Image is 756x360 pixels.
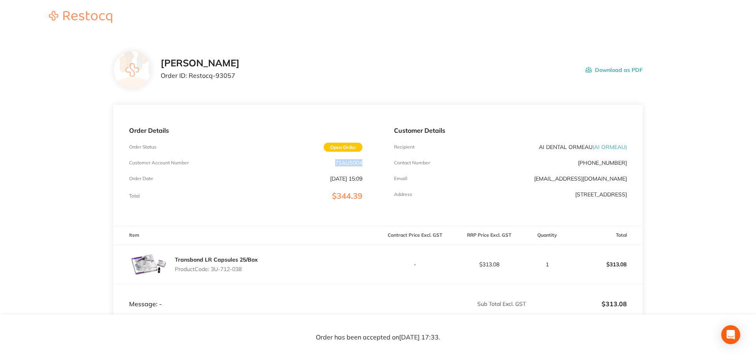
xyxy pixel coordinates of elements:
p: Order ID: Restocq- 93057 [161,72,240,79]
p: Address [394,192,412,197]
img: Restocq logo [41,11,120,23]
p: $31.31 [527,314,627,321]
p: $313.08 [452,261,526,268]
p: 1 [527,261,568,268]
th: Item [113,226,378,245]
p: Order Details [129,127,362,134]
td: Message: - [113,284,378,308]
a: Restocq logo [41,11,120,24]
p: Recipient [394,144,415,150]
h2: [PERSON_NAME] [161,58,240,69]
p: Product Code: 3U-712-038 [175,266,258,272]
div: Open Intercom Messenger [721,325,740,344]
p: [PHONE_NUMBER] [578,160,627,166]
p: Total [129,193,140,199]
p: 71AUS004 [335,160,362,166]
span: ( AI ORMEAU ) [593,143,627,151]
p: [DATE] 15:09 [330,175,362,182]
button: Download as PDF [585,58,643,82]
p: Customer Account Number [129,160,189,166]
th: Total [568,226,643,245]
p: Order Status [129,144,156,150]
p: [STREET_ADDRESS] [575,191,627,198]
p: Order Date [129,176,153,181]
img: eWw3eTAxZQ [129,245,169,284]
p: $313.08 [569,255,642,274]
p: Order has been accepted on [DATE] 17:33 . [316,334,440,341]
th: Contract Price Excl. GST [378,226,452,245]
th: Quantity [526,226,568,245]
p: $313.08 [527,300,627,307]
span: $344.39 [332,191,362,201]
p: - [379,261,452,268]
th: RRP Price Excl. GST [452,226,526,245]
a: Transbond LR Capsules 25/Box [175,256,258,263]
p: Customer Details [394,127,627,134]
p: AI DENTAL ORMEAU [539,144,627,150]
span: Open Order [324,143,362,152]
a: [EMAIL_ADDRESS][DOMAIN_NAME] [534,175,627,182]
p: Emaill [394,176,407,181]
p: Sub Total Excl. GST [379,301,526,307]
p: Contact Number [394,160,430,166]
